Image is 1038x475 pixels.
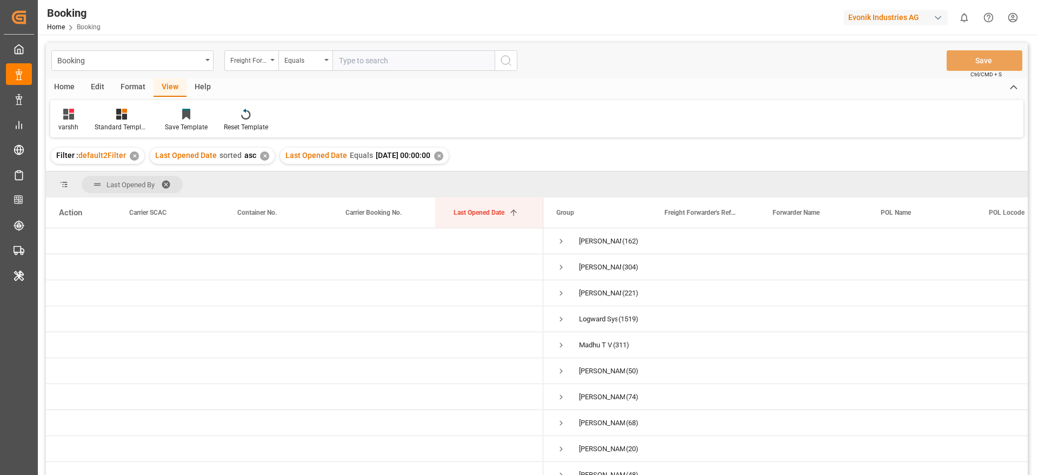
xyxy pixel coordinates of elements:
div: Equals [284,53,321,65]
span: Carrier SCAC [129,209,167,216]
div: Freight Forwarder's Reference No. [230,53,267,65]
div: ✕ [434,151,443,161]
div: ✕ [130,151,139,161]
button: Evonik Industries AG [844,7,952,28]
div: Press SPACE to select this row. [46,254,543,280]
span: Group [556,209,574,216]
div: Reset Template [224,122,268,132]
div: [PERSON_NAME] [579,411,625,436]
div: ✕ [260,151,269,161]
button: show 0 new notifications [952,5,976,30]
div: Press SPACE to select this row. [46,280,543,306]
span: Equals [350,151,373,160]
div: Madhu T V [579,333,612,358]
div: Format [112,78,154,97]
div: Press SPACE to select this row. [46,306,543,332]
div: Press SPACE to select this row. [46,410,543,436]
span: Carrier Booking No. [345,209,402,216]
div: Booking [47,5,101,21]
input: Type to search [332,50,495,71]
span: (50) [626,359,638,384]
div: Standard Templates [95,122,149,132]
span: (68) [626,411,638,436]
span: POL Name [881,209,911,216]
span: Last Opened By [107,181,155,189]
div: Edit [83,78,112,97]
span: (162) [622,229,638,254]
div: Home [46,78,83,97]
span: (74) [626,385,638,410]
div: Action [59,208,82,217]
span: default2Filter [78,151,126,160]
span: Container No. [237,209,277,216]
span: asc [244,151,256,160]
span: Last Opened Date [454,209,504,216]
div: Evonik Industries AG [844,10,948,25]
button: open menu [51,50,214,71]
span: Last Opened Date [155,151,217,160]
div: View [154,78,187,97]
span: Forwarder Name [773,209,820,216]
span: (311) [613,333,629,358]
div: Help [187,78,219,97]
div: [PERSON_NAME] [579,359,625,384]
div: Save Template [165,122,208,132]
button: open menu [224,50,278,71]
div: [PERSON_NAME] [579,281,621,306]
div: varshh [58,122,78,132]
div: Press SPACE to select this row. [46,384,543,410]
div: [PERSON_NAME] [579,255,621,280]
button: Help Center [976,5,1001,30]
div: Press SPACE to select this row. [46,228,543,254]
div: [PERSON_NAME] [579,437,625,461]
span: (20) [626,437,638,461]
span: [DATE] 00:00:00 [376,151,430,160]
span: Freight Forwarder's Reference No. [664,209,737,216]
div: Press SPACE to select this row. [46,332,543,358]
div: Press SPACE to select this row. [46,436,543,462]
span: POL Locode [989,209,1024,216]
div: Logward System [579,307,617,332]
span: (1519) [618,307,638,332]
button: search button [495,50,517,71]
button: open menu [278,50,332,71]
a: Home [47,23,65,31]
span: Ctrl/CMD + S [970,70,1002,78]
div: [PERSON_NAME] [579,229,621,254]
div: [PERSON_NAME] [579,385,625,410]
div: Booking [57,53,202,67]
div: Press SPACE to select this row. [46,358,543,384]
button: Save [947,50,1022,71]
span: (304) [622,255,638,280]
span: sorted [219,151,242,160]
span: (221) [622,281,638,306]
span: Last Opened Date [285,151,347,160]
span: Filter : [56,151,78,160]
